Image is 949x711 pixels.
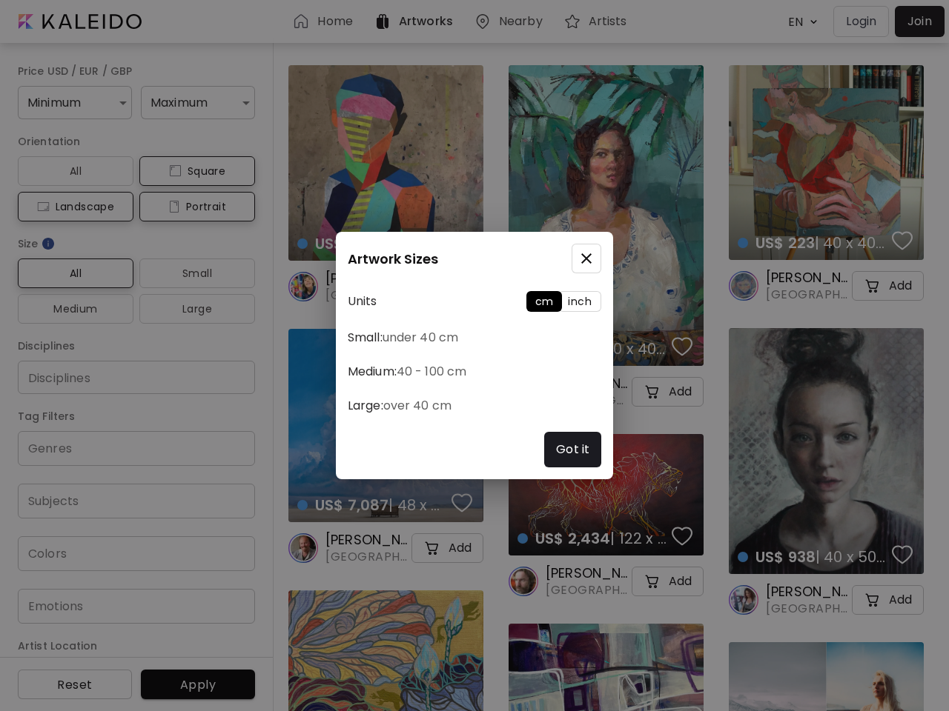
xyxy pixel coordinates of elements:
span: 40 - 100 cm [397,363,466,380]
span: cm [535,294,554,309]
span: inch [568,294,592,309]
button: inch [558,291,601,312]
h6: Units [348,293,377,310]
h6: Large: [348,398,601,414]
h5: Artwork Sizes [348,249,438,269]
button: Got it [544,432,601,467]
h6: Small: [348,330,601,346]
span: over 40 cm [383,397,452,414]
span: under 40 cm [383,329,458,346]
h6: Got it [556,441,589,458]
button: cm [526,291,563,312]
h6: Medium: [348,364,601,380]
